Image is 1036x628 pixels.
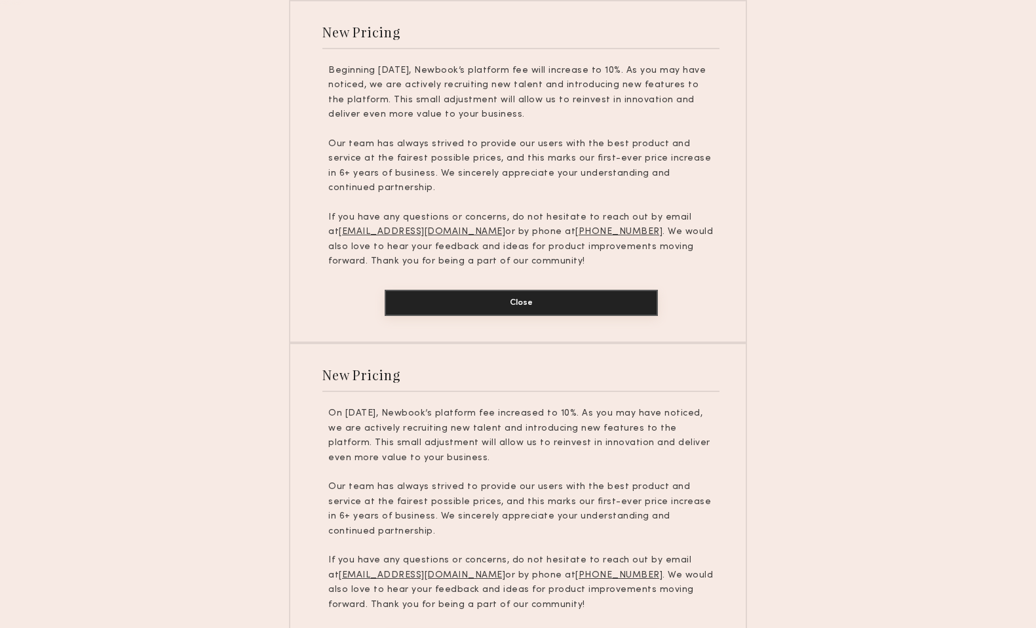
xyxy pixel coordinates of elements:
u: [EMAIL_ADDRESS][DOMAIN_NAME] [339,571,505,579]
u: [PHONE_NUMBER] [575,227,662,236]
div: New Pricing [322,23,400,41]
p: Our team has always strived to provide our users with the best product and service at the fairest... [328,480,714,539]
div: New Pricing [322,366,400,383]
p: If you have any questions or concerns, do not hesitate to reach out by email at or by phone at . ... [328,553,714,612]
p: If you have any questions or concerns, do not hesitate to reach out by email at or by phone at . ... [328,210,714,269]
u: [EMAIL_ADDRESS][DOMAIN_NAME] [339,227,505,236]
p: Beginning [DATE], Newbook’s platform fee will increase to 10%. As you may have noticed, we are ac... [328,64,714,123]
button: Close [385,290,658,316]
p: On [DATE], Newbook’s platform fee increased to 10%. As you may have noticed, we are actively recr... [328,406,714,465]
p: Our team has always strived to provide our users with the best product and service at the fairest... [328,137,714,196]
u: [PHONE_NUMBER] [575,571,662,579]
